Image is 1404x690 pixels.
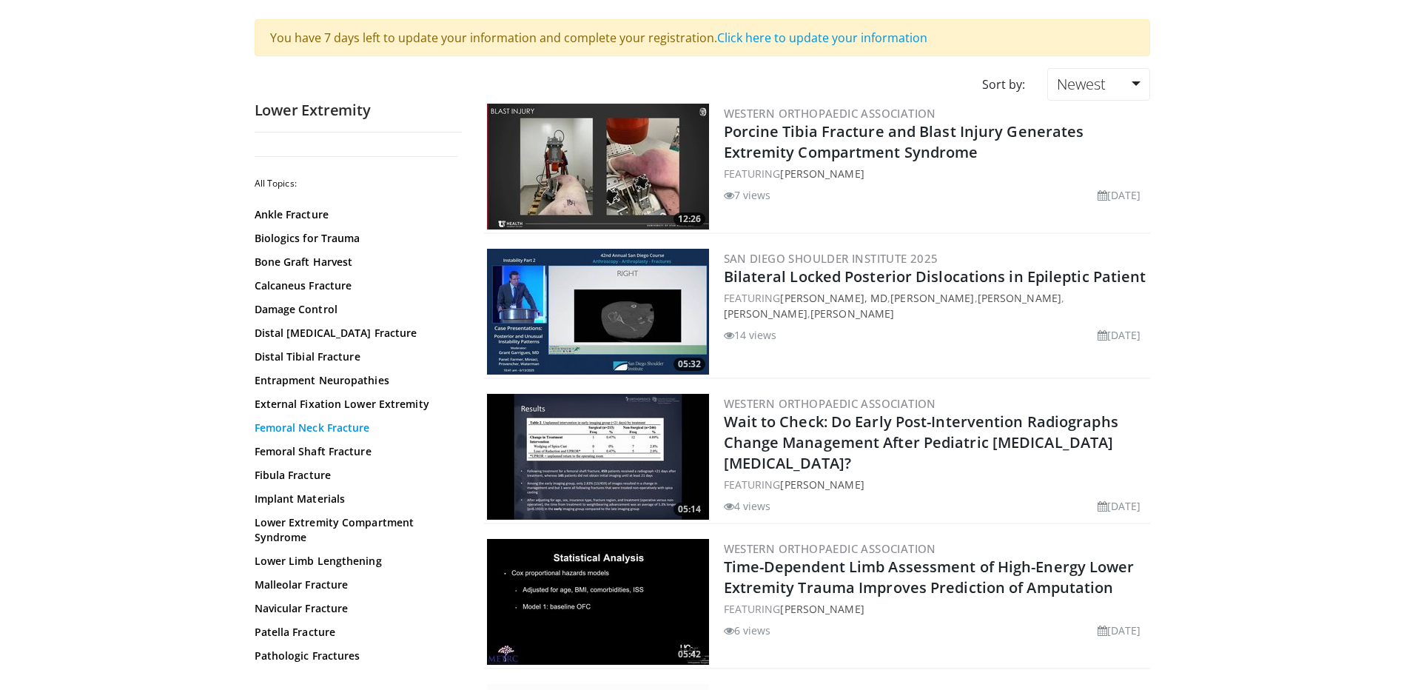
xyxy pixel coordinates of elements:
a: [PERSON_NAME] [780,478,864,492]
img: 05e8ef55-2801-4979-b4f6-ded8e3ca8740.300x170_q85_crop-smart_upscale.jpg [487,104,709,230]
a: [PERSON_NAME] [724,307,807,321]
a: Fibula Fracture [255,468,454,483]
a: Distal [MEDICAL_DATA] Fracture [255,326,454,341]
a: Implant Materials [255,492,454,506]
a: Western Orthopaedic Association [724,541,936,556]
a: Porcine Tibia Fracture and Blast Injury Generates Extremity Compartment Syndrome [724,121,1084,162]
li: 7 views [724,187,771,203]
li: [DATE] [1098,623,1141,638]
span: 05:32 [674,358,705,371]
li: [DATE] [1098,327,1141,343]
div: FEATURING [724,477,1147,492]
a: Wait to Check: Do Early Post-Intervention Radiographs Change Management After Pediatric [MEDICAL_... [724,412,1118,473]
a: Bilateral Locked Posterior Dislocations in Epileptic Patient [724,267,1146,287]
a: Western Orthopaedic Association [724,396,936,411]
a: Distal Tibial Fracture [255,349,454,364]
a: Biologics for Trauma [255,231,454,246]
a: Time-Dependent Limb Assessment of High-Energy Lower Extremity Trauma Improves Prediction of Amput... [724,557,1135,597]
a: Patella Fracture [255,625,454,640]
div: You have 7 days left to update your information and complete your registration. [255,19,1150,56]
a: External Fixation Lower Extremity [255,397,454,412]
a: 12:26 [487,104,709,230]
a: Click here to update your information [717,30,927,46]
a: Ankle Fracture [255,207,454,222]
div: FEATURING [724,601,1147,617]
a: Lower Limb Lengthening [255,554,454,569]
li: [DATE] [1098,187,1141,203]
a: [PERSON_NAME] [780,167,864,181]
h2: Lower Extremity [255,101,462,120]
a: Entrapment Neuropathies [255,373,454,388]
a: Newest [1047,68,1149,101]
a: Bone Graft Harvest [255,255,454,269]
h2: All Topics: [255,178,458,190]
a: [PERSON_NAME] [890,291,974,305]
li: 14 views [724,327,777,343]
a: Femoral Neck Fracture [255,421,454,435]
a: [PERSON_NAME] [978,291,1061,305]
a: Navicular Fracture [255,601,454,616]
img: 0dfdbf60-0f6f-411c-b580-c5016ff9b4a8.300x170_q85_crop-smart_upscale.jpg [487,394,709,520]
a: Calcaneus Fracture [255,278,454,293]
span: 12:26 [674,212,705,226]
li: [DATE] [1098,498,1141,514]
a: Damage Control [255,302,454,317]
div: FEATURING [724,166,1147,181]
a: Lower Extremity Compartment Syndrome [255,515,454,545]
div: FEATURING , , , , [724,290,1147,321]
a: [PERSON_NAME] [780,602,864,616]
a: 05:42 [487,539,709,665]
a: 05:32 [487,249,709,375]
a: [PERSON_NAME], MD [780,291,887,305]
a: Western Orthopaedic Association [724,106,936,121]
a: Malleolar Fracture [255,577,454,592]
img: 97b50723-982e-41bf-a8fe-2e27dd1eaeb7.300x170_q85_crop-smart_upscale.jpg [487,539,709,665]
div: Sort by: [971,68,1036,101]
img: 62596bc6-63d7-4429-bb8d-708b1a4f69e0.300x170_q85_crop-smart_upscale.jpg [487,249,709,375]
a: San Diego Shoulder Institute 2025 [724,251,938,266]
li: 4 views [724,498,771,514]
a: [PERSON_NAME] [810,307,894,321]
a: Pathologic Fractures [255,649,454,663]
span: 05:14 [674,503,705,516]
span: 05:42 [674,648,705,661]
span: Newest [1057,74,1106,94]
li: 6 views [724,623,771,638]
a: Femoral Shaft Fracture [255,444,454,459]
a: 05:14 [487,394,709,520]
